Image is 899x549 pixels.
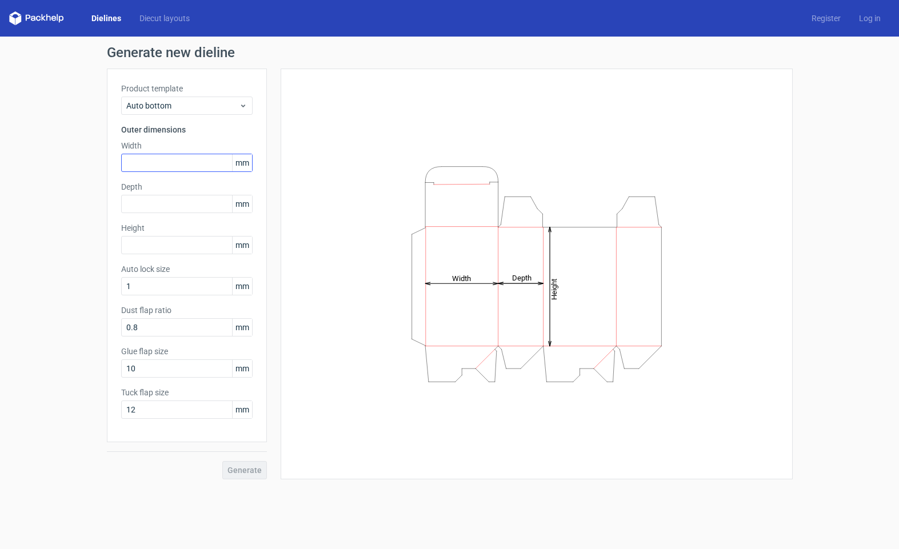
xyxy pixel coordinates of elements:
[452,274,470,282] tspan: Width
[121,346,253,357] label: Glue flap size
[232,401,252,418] span: mm
[121,124,253,135] h3: Outer dimensions
[232,154,252,171] span: mm
[126,100,239,111] span: Auto bottom
[82,13,130,24] a: Dielines
[232,195,252,213] span: mm
[130,13,199,24] a: Diecut layouts
[850,13,890,24] a: Log in
[121,140,253,151] label: Width
[512,274,531,282] tspan: Depth
[232,278,252,295] span: mm
[121,222,253,234] label: Height
[121,181,253,193] label: Depth
[121,304,253,316] label: Dust flap ratio
[232,319,252,336] span: mm
[121,263,253,275] label: Auto lock size
[802,13,850,24] a: Register
[232,237,252,254] span: mm
[232,360,252,377] span: mm
[121,83,253,94] label: Product template
[107,46,793,59] h1: Generate new dieline
[549,278,558,299] tspan: Height
[121,387,253,398] label: Tuck flap size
